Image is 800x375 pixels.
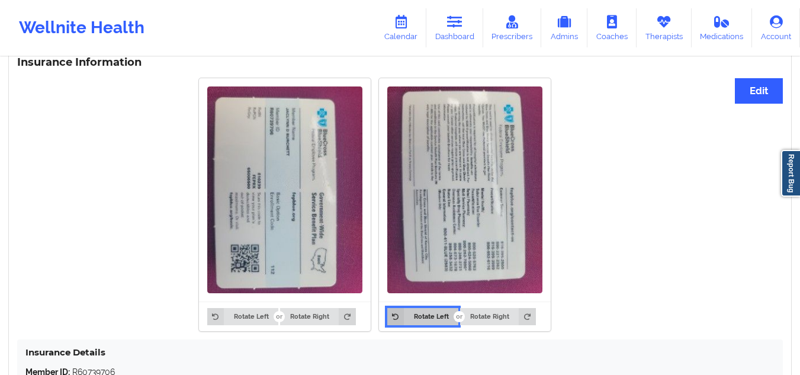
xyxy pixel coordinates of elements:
[280,308,355,325] button: Rotate Right
[692,8,753,47] a: Medications
[735,78,783,104] button: Edit
[752,8,800,47] a: Account
[460,308,535,325] button: Rotate Right
[426,8,483,47] a: Dashboard
[387,308,458,325] button: Rotate Left
[17,56,783,69] h3: Insurance Information
[637,8,692,47] a: Therapists
[483,8,542,47] a: Prescribers
[781,150,800,197] a: Report Bug
[207,308,278,325] button: Rotate Left
[587,8,637,47] a: Coaches
[541,8,587,47] a: Admins
[375,8,426,47] a: Calendar
[207,86,362,293] img: Jaclynn D Burchett
[25,347,775,358] h4: Insurance Details
[387,86,542,293] img: Jaclynn D Burchett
